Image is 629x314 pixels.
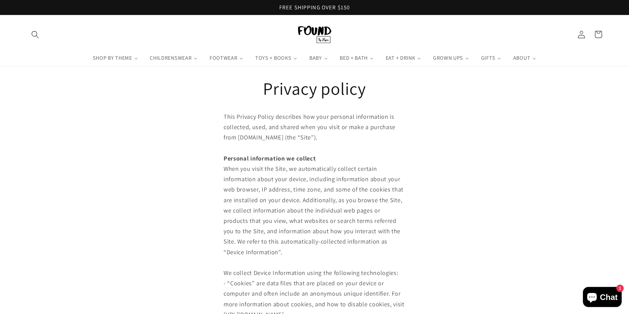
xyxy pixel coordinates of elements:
summary: Search [27,26,44,43]
a: ABOUT [507,50,542,66]
span: BED + BATH [338,55,368,61]
span: GIFTS [480,55,496,61]
a: SHOP BY THEME [87,50,144,66]
span: EAT + DRINK [384,55,416,61]
a: BED + BATH [334,50,380,66]
a: TOYS + BOOKS [249,50,303,66]
a: BABY [303,50,334,66]
span: BABY [308,55,323,61]
img: FOUND By Flynn logo [298,26,331,43]
a: GROWN UPS [427,50,475,66]
a: FOOTWEAR [204,50,249,66]
span: FOOTWEAR [208,55,238,61]
span: GROWN UPS [432,55,464,61]
a: CHILDRENSWEAR [144,50,204,66]
a: GIFTS [475,50,507,66]
span: TOYS + BOOKS [254,55,292,61]
span: CHILDRENSWEAR [148,55,192,61]
strong: Personal information we collect [224,154,316,162]
h1: Privacy policy [224,78,405,100]
inbox-online-store-chat: Shopify online store chat [581,287,624,309]
span: ABOUT [512,55,531,61]
span: SHOP BY THEME [91,55,133,61]
a: EAT + DRINK [380,50,427,66]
